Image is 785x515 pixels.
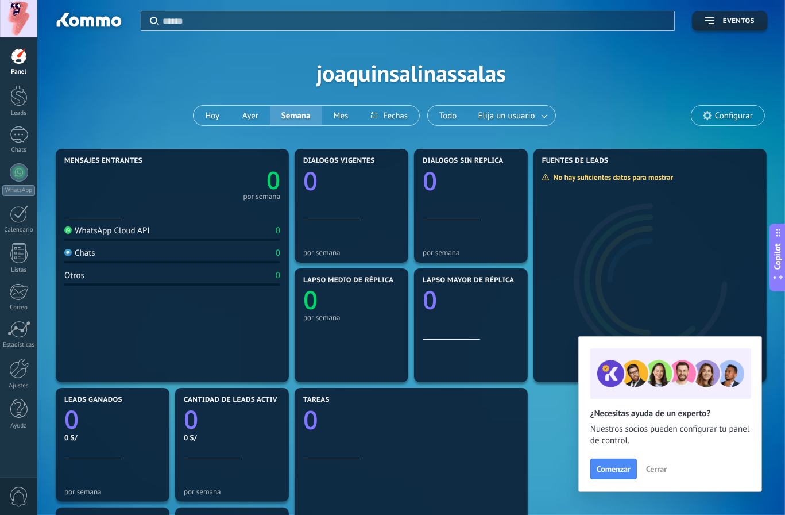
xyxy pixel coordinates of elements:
img: Chats [64,249,72,256]
span: Eventos [723,17,755,25]
span: Elija un usuario [476,108,537,124]
span: Mensajes entrantes [64,157,142,165]
span: Tareas [303,396,330,404]
div: por semana [184,487,280,496]
span: Diálogos sin réplica [423,157,504,165]
a: 0 [303,403,519,438]
div: 0 S/ [64,433,161,443]
div: Calendario [2,226,36,234]
div: por semana [423,248,519,257]
div: Listas [2,267,36,274]
span: Fuentes de leads [542,157,609,165]
span: Cantidad de leads activos [184,396,287,404]
text: 0 [423,163,437,198]
button: Cerrar [641,460,672,478]
div: Correo [2,304,36,312]
button: Eventos [692,11,768,31]
span: Copilot [772,244,784,270]
div: WhatsApp Cloud API [64,225,150,236]
text: 0 [266,164,280,197]
button: Comenzar [590,459,637,479]
div: por semana [303,248,400,257]
span: Nuestros socios pueden configurar tu panel de control. [590,424,750,447]
span: Leads ganados [64,396,122,404]
text: 0 [303,163,318,198]
span: Cerrar [646,465,667,473]
button: Hoy [194,106,231,125]
div: Chats [64,248,95,259]
div: Chats [2,147,36,154]
div: 0 [276,225,280,236]
text: 0 [423,283,437,317]
text: 0 [303,403,318,438]
a: 0 [184,402,280,437]
span: Diálogos vigentes [303,157,375,165]
h2: ¿Necesitas ayuda de un experto? [590,408,750,419]
text: 0 [303,283,318,317]
text: 0 [184,402,198,437]
div: por semana [243,194,280,199]
button: Semana [270,106,322,125]
div: por semana [64,487,161,496]
div: 0 [276,248,280,259]
div: No hay suficientes datos para mostrar [542,172,681,182]
span: Comenzar [597,465,631,473]
div: por semana [303,313,400,322]
button: Elija un usuario [469,106,555,125]
a: 0 [64,402,161,437]
div: 0 S/ [184,433,280,443]
div: Leads [2,110,36,117]
div: Ayuda [2,422,36,430]
button: Ayer [231,106,270,125]
div: Panel [2,68,36,76]
div: Estadísticas [2,341,36,349]
text: 0 [64,402,79,437]
div: Ajustes [2,382,36,390]
div: WhatsApp [2,185,35,196]
span: Configurar [715,111,753,121]
button: Fechas [359,106,419,125]
span: Lapso mayor de réplica [423,276,514,285]
span: Lapso medio de réplica [303,276,394,285]
img: WhatsApp Cloud API [64,226,72,234]
div: Otros [64,270,84,281]
button: Todo [428,106,469,125]
div: 0 [276,270,280,281]
button: Mes [322,106,360,125]
a: 0 [172,164,280,197]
